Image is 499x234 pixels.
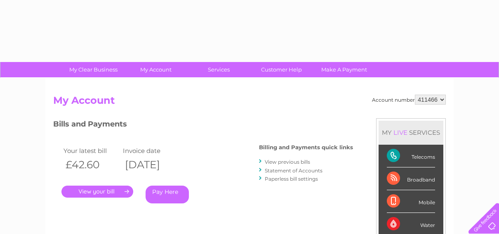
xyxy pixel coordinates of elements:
div: Mobile [387,190,435,213]
div: MY SERVICES [379,121,443,144]
a: My Clear Business [59,62,127,77]
h4: Billing and Payments quick links [259,144,353,150]
th: £42.60 [61,156,121,173]
div: LIVE [392,129,409,136]
a: Pay Here [146,186,189,203]
div: Telecoms [387,145,435,167]
div: Account number [372,95,446,105]
a: Make A Payment [310,62,378,77]
h3: Bills and Payments [53,118,353,133]
a: View previous bills [265,159,310,165]
div: Broadband [387,167,435,190]
th: [DATE] [121,156,180,173]
h2: My Account [53,95,446,110]
td: Your latest bill [61,145,121,156]
a: My Account [122,62,190,77]
a: . [61,186,133,198]
a: Statement of Accounts [265,167,322,174]
a: Services [185,62,253,77]
a: Customer Help [247,62,315,77]
td: Invoice date [121,145,180,156]
a: Paperless bill settings [265,176,318,182]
